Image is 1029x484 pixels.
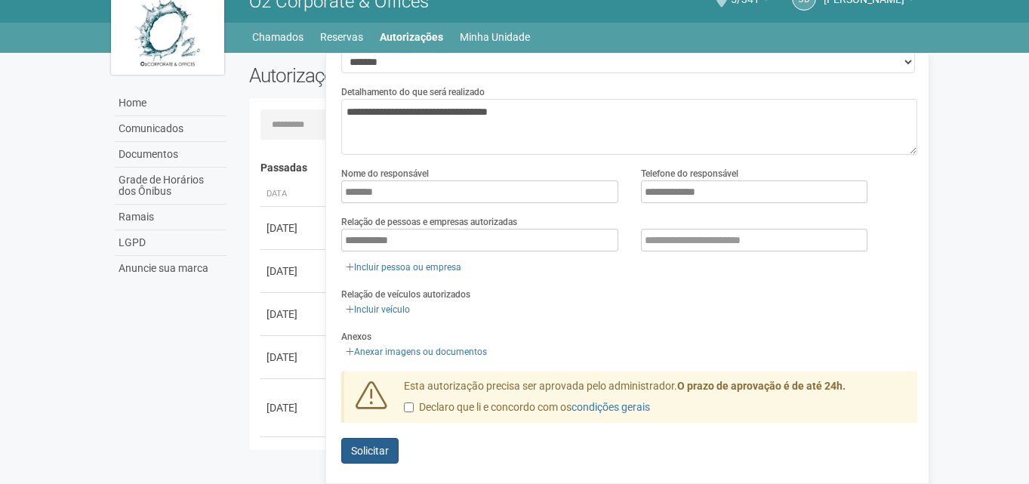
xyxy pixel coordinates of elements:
[115,91,226,116] a: Home
[341,259,466,276] a: Incluir pessoa ou empresa
[341,215,517,229] label: Relação de pessoas e empresas autorizadas
[404,402,414,412] input: Declaro que li e concordo com oscondições gerais
[115,142,226,168] a: Documentos
[266,264,322,279] div: [DATE]
[677,380,846,392] strong: O prazo de aprovação é de até 24h.
[393,379,918,423] div: Esta autorização precisa ser aprovada pelo administrador.
[249,64,572,87] h2: Autorizações
[115,205,226,230] a: Ramais
[341,438,399,464] button: Solicitar
[341,167,429,180] label: Nome do responsável
[115,256,226,281] a: Anuncie sua marca
[351,445,389,457] span: Solicitar
[266,220,322,236] div: [DATE]
[341,330,371,344] label: Anexos
[266,307,322,322] div: [DATE]
[341,288,470,301] label: Relação de veículos autorizados
[571,401,650,413] a: condições gerais
[641,167,738,180] label: Telefone do responsável
[260,182,328,207] th: Data
[404,400,650,415] label: Declaro que li e concordo com os
[252,26,303,48] a: Chamados
[260,162,907,174] h4: Passadas
[115,230,226,256] a: LGPD
[460,26,530,48] a: Minha Unidade
[266,350,322,365] div: [DATE]
[320,26,363,48] a: Reservas
[380,26,443,48] a: Autorizações
[341,85,485,99] label: Detalhamento do que será realizado
[115,168,226,205] a: Grade de Horários dos Ônibus
[115,116,226,142] a: Comunicados
[266,400,322,415] div: [DATE]
[341,301,414,318] a: Incluir veículo
[341,344,491,360] a: Anexar imagens ou documentos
